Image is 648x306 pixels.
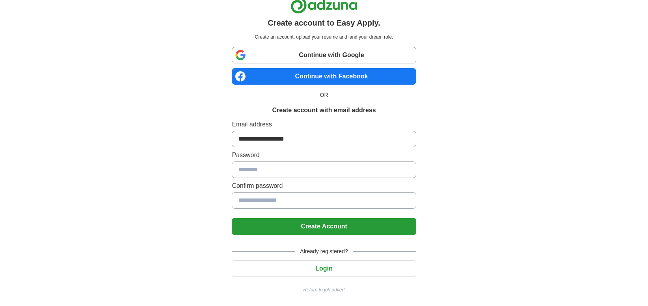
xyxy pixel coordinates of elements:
a: Continue with Google [232,47,416,63]
label: Confirm password [232,181,416,191]
button: Create Account [232,218,416,235]
h1: Create account to Easy Apply. [268,17,380,29]
a: Return to job advert [232,286,416,293]
a: Login [232,265,416,272]
span: Already registered? [295,247,352,256]
label: Password [232,150,416,160]
button: Login [232,260,416,277]
p: Create an account, upload your resume and land your dream role. [233,33,414,41]
span: OR [315,91,333,99]
label: Email address [232,120,416,129]
h1: Create account with email address [272,106,376,115]
a: Continue with Facebook [232,68,416,85]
